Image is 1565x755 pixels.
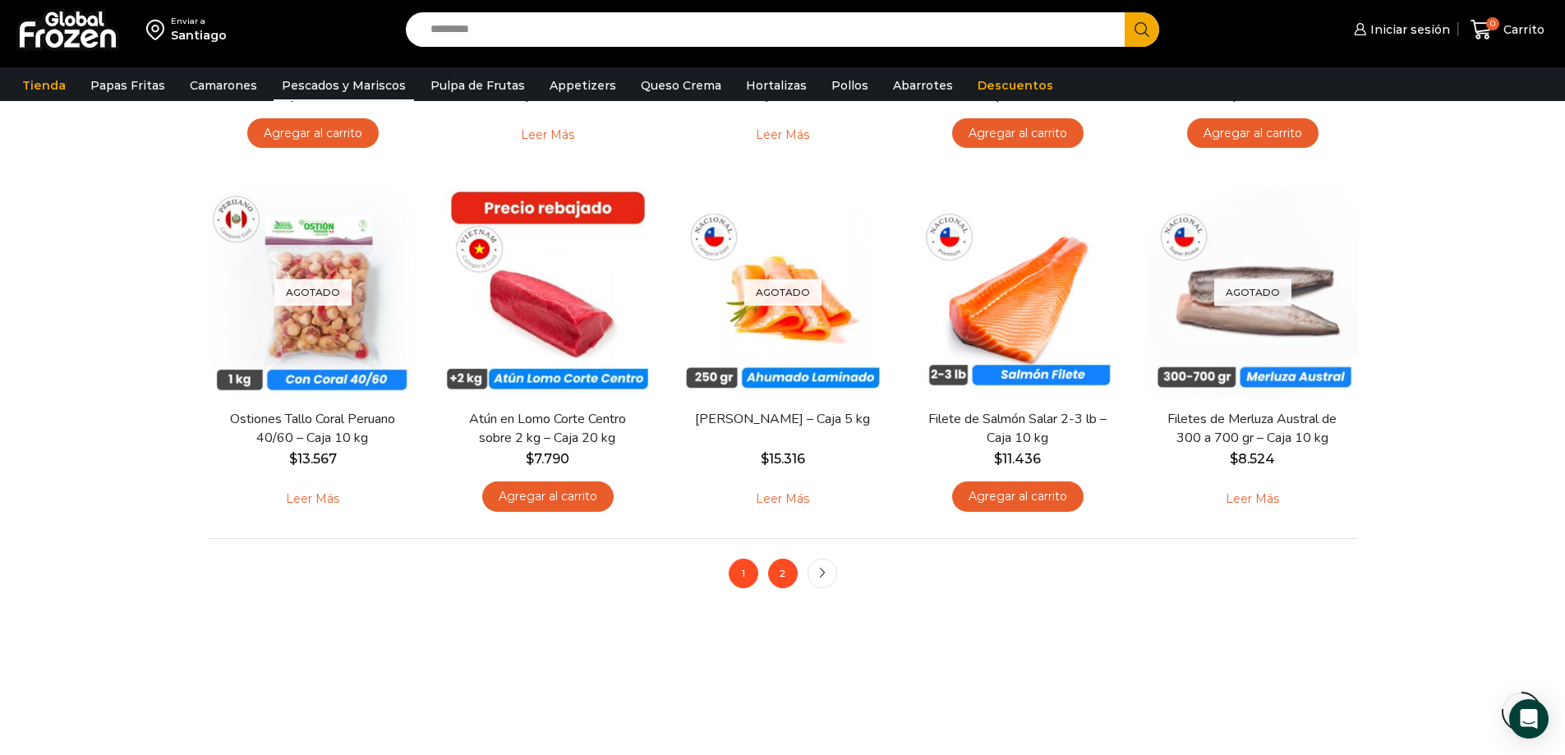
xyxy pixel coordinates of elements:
[1230,451,1238,467] span: $
[952,481,1084,512] a: Agregar al carrito: “Filete de Salmón Salar 2-3 lb - Caja 10 kg”
[171,27,227,44] div: Santiago
[923,410,1112,448] a: Filete de Salmón Salar 2-3 lb – Caja 10 kg
[1230,88,1238,104] span: $
[762,88,803,104] bdi: 2.616
[526,451,569,467] bdi: 7.790
[422,70,533,101] a: Pulpa de Frutas
[993,88,1001,104] span: $
[1158,410,1346,448] a: Filetes de Merluza Austral de 300 a 700 gr – Caja 10 kg
[730,481,835,516] a: Leé más sobre “Salmón Ahumado Laminado - Caja 5 kg”
[453,410,642,448] a: Atún en Lomo Corte Centro sobre 2 kg – Caja 20 kg
[738,70,815,101] a: Hortalizas
[1499,21,1544,38] span: Carrito
[761,451,769,467] span: $
[1214,279,1291,306] p: Agotado
[730,118,835,153] a: Leé más sobre “Surtido de Mariscos - Bronze - Caja 10 kg”
[260,481,365,516] a: Leé más sobre “Ostiones Tallo Coral Peruano 40/60 - Caja 10 kg”
[1187,118,1319,149] a: Agregar al carrito: “Ostiones Media Concha Peruano 30/40 - Caja 10 kg”
[522,88,531,104] span: $
[768,559,798,588] a: 2
[993,88,1043,104] bdi: 13.954
[688,410,877,429] a: [PERSON_NAME] – Caja 5 kg
[541,70,624,101] a: Appetizers
[1230,451,1275,467] bdi: 8.524
[522,88,573,104] bdi: 10.790
[274,279,352,306] p: Agotado
[761,451,805,467] bdi: 15.316
[182,70,265,101] a: Camarones
[247,118,379,149] a: Agregar al carrito: “Filete de Salmón Salar 1-2 lb – Caja 10 kg”
[495,118,600,153] a: Leé más sobre “Filete de Salmón Coho sin Piel – Caja 10 Kg”
[289,451,297,467] span: $
[526,451,534,467] span: $
[1509,699,1549,739] div: Open Intercom Messenger
[1230,88,1275,104] bdi: 11.723
[14,70,74,101] a: Tienda
[1466,11,1549,49] a: 0 Carrito
[1200,481,1305,516] a: Leé más sobre “Filetes de Merluza Austral de 300 a 700 gr - Caja 10 kg”
[994,451,1041,467] bdi: 11.436
[885,70,961,101] a: Abarrotes
[952,118,1084,149] a: Agregar al carrito: “Ostiones Tallo Coral Peruano 30/40 - Caja 10 kg”
[994,451,1002,467] span: $
[288,88,296,104] span: $
[823,70,877,101] a: Pollos
[1350,13,1450,46] a: Iniciar sesión
[762,88,771,104] span: $
[274,70,414,101] a: Pescados y Mariscos
[744,279,822,306] p: Agotado
[218,410,407,448] a: Ostiones Tallo Coral Peruano 40/60 – Caja 10 kg
[729,559,758,588] span: 1
[1125,12,1159,47] button: Search button
[82,70,173,101] a: Papas Fritas
[1486,17,1499,30] span: 0
[1366,21,1450,38] span: Iniciar sesión
[146,16,171,44] img: address-field-icon.svg
[969,70,1061,101] a: Descuentos
[289,451,337,467] bdi: 13.567
[288,88,338,104] bdi: 10.660
[482,481,614,512] a: Agregar al carrito: “Atún en Lomo Corte Centro sobre 2 kg - Caja 20 kg”
[633,70,730,101] a: Queso Crema
[171,16,227,27] div: Enviar a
